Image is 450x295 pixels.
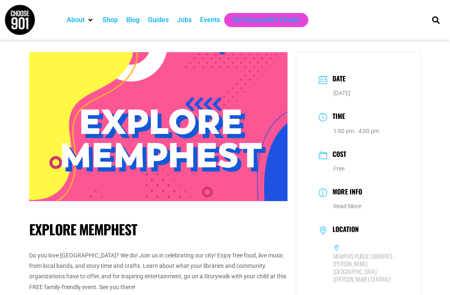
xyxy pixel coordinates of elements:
div: About [62,13,98,27]
a: Blog [126,15,140,25]
div: Search [429,13,443,27]
a: Shop [102,15,118,25]
a: Guides [148,15,169,25]
h3: Cost [328,149,346,161]
span: [DATE] [333,90,350,96]
abbr: 1:00 pm - 4:00 pm [333,128,379,134]
a: About [67,15,85,25]
h3: Location [328,225,359,235]
dd: Free [319,164,398,174]
a: Read More [333,203,361,209]
a: Events [200,15,220,25]
nav: Main nav [62,13,420,27]
h3: Time [328,111,345,123]
img: Bright graphic with the text "EXPLORE MEMPHFEST" in bold white and blue letters on a colorful pin... [29,52,287,201]
h3: Date [328,73,345,86]
h3: More Info [328,187,362,199]
a: Get Choose901 Emails [232,15,300,25]
h6: Memphis Public Libraries - [PERSON_NAME][GEOGRAPHIC_DATA] ([PERSON_NAME] Central) [333,252,398,283]
a: Jobs [177,15,192,25]
h1: Explore Memphest [29,221,287,238]
p: Do you love [GEOGRAPHIC_DATA]? We do! Join us in celebrating our city! Enjoy free food, live musi... [29,250,287,292]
